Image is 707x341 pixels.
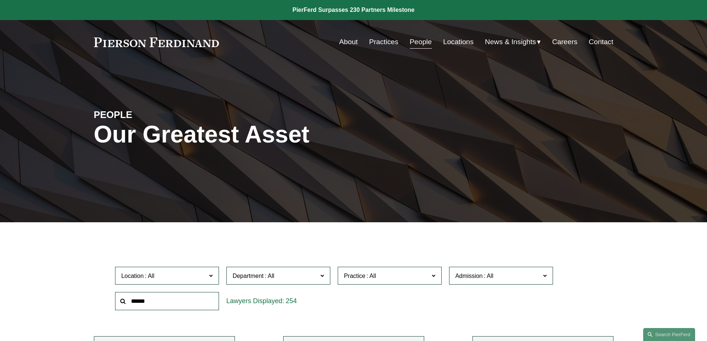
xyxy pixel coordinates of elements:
a: Careers [552,35,577,49]
h4: PEOPLE [94,109,224,121]
span: Practice [344,273,366,279]
a: Practices [369,35,398,49]
span: 254 [286,297,297,305]
a: Contact [589,35,613,49]
a: About [339,35,358,49]
a: People [410,35,432,49]
span: Admission [455,273,483,279]
span: Location [121,273,144,279]
h1: Our Greatest Asset [94,121,440,148]
span: News & Insights [485,36,536,49]
a: Locations [443,35,474,49]
span: Department [233,273,264,279]
a: Search this site [643,328,695,341]
a: folder dropdown [485,35,541,49]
